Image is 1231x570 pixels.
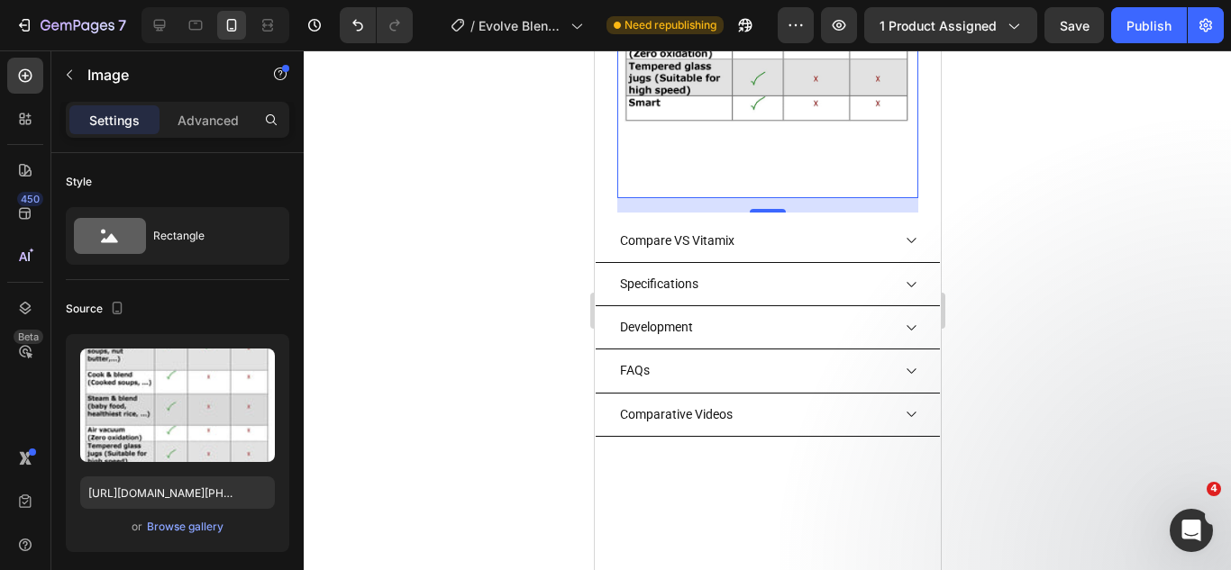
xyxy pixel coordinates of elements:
[153,215,263,257] div: Rectangle
[479,16,563,35] span: Evolve Blender
[118,14,126,36] p: 7
[880,16,997,35] span: 1 product assigned
[470,16,475,35] span: /
[178,111,239,130] p: Advanced
[14,330,43,344] div: Beta
[595,50,941,570] iframe: Design area
[1207,482,1221,496] span: 4
[146,518,224,536] button: Browse gallery
[625,17,716,33] span: Need republishing
[1170,509,1213,552] iframe: Intercom live chat
[1044,7,1104,43] button: Save
[89,111,140,130] p: Settings
[864,7,1037,43] button: 1 product assigned
[132,516,142,538] span: or
[87,64,241,86] p: Image
[1126,16,1172,35] div: Publish
[80,348,275,462] img: preview-image
[1111,7,1187,43] button: Publish
[17,192,43,206] div: 450
[66,297,128,321] div: Source
[1060,18,1090,33] span: Save
[7,7,134,43] button: 7
[147,519,223,535] div: Browse gallery
[66,174,92,190] div: Style
[80,476,275,509] input: https://example.com/image.jpg
[340,7,413,43] div: Undo/Redo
